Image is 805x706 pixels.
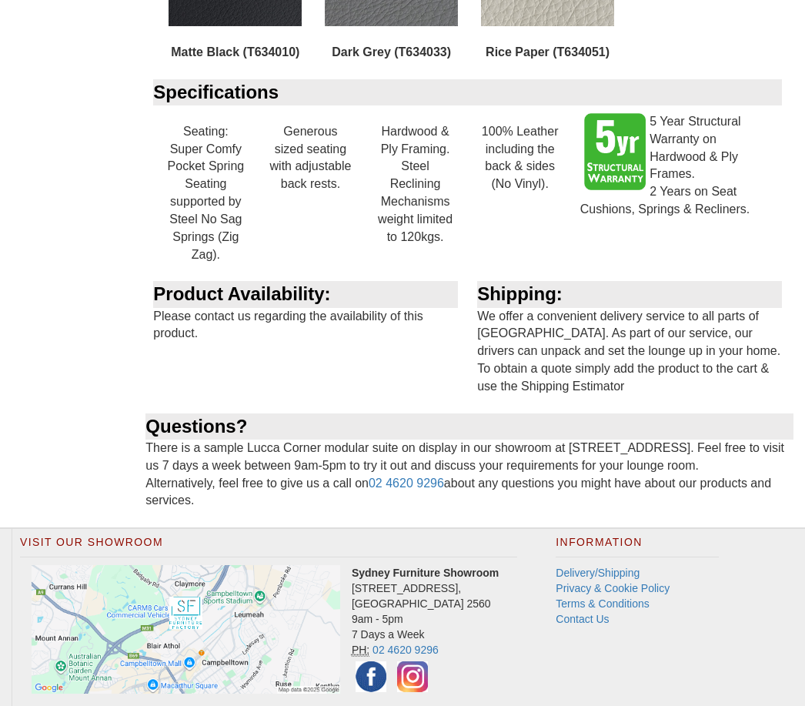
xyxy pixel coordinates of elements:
[469,281,793,413] div: We offer a convenient delivery service to all parts of [GEOGRAPHIC_DATA]. As part of our service,...
[153,79,782,105] div: Specifications
[153,281,458,307] div: Product Availability:
[372,644,439,656] a: 02 4620 9296
[584,113,646,190] img: 5 Year Structural Warranty
[556,613,609,625] a: Contact Us
[20,537,517,557] h2: Visit Our Showroom
[556,597,649,610] a: Terms & Conditions
[145,281,469,360] div: Please contact us regarding the availability of this product.
[363,105,468,264] div: Hardwood & Ply Framing. Steel Reclining Mechanisms weight limited to 120kgs.
[468,105,573,211] div: 100% Leather including the back & sides (No Vinyl).
[352,567,499,579] strong: Sydney Furniture Showroom
[556,567,640,579] a: Delivery/Shipping
[171,45,299,59] b: Matte Black (T634010)
[153,105,258,281] div: Seating: Super Comfy Pocket Spring Seating supported by Steel No Sag Springs (Zig Zag).
[145,413,793,440] div: Questions?
[32,565,340,694] img: Click to activate map
[573,105,782,219] div: 5 Year Structural Warranty on Hardwood & Ply Frames. 2 Years on Seat Cushions, Springs & Recliners.
[556,537,719,557] h2: Information
[477,281,782,307] div: Shipping:
[369,477,444,490] a: 02 4620 9296
[556,582,670,594] a: Privacy & Cookie Policy
[332,45,451,59] b: Dark Grey (T634033)
[393,657,432,696] img: Instagram
[486,45,610,59] b: Rice Paper (T634051)
[258,105,362,211] div: Generous sized seating with adjustable back rests.
[352,657,390,696] img: Facebook
[352,644,369,657] abbr: Phone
